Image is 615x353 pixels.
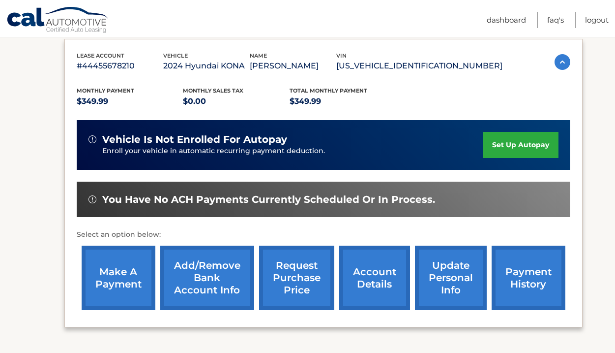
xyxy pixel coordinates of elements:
a: make a payment [82,246,155,310]
a: Logout [585,12,609,28]
span: name [250,52,267,59]
span: vehicle is not enrolled for autopay [102,133,287,146]
img: alert-white.svg [88,135,96,143]
p: $349.99 [77,95,183,108]
p: $349.99 [290,95,396,108]
a: Dashboard [487,12,526,28]
span: vehicle [163,52,188,59]
span: You have no ACH payments currently scheduled or in process. [102,193,435,206]
p: $0.00 [183,95,290,108]
p: [PERSON_NAME] [250,59,336,73]
span: vin [336,52,347,59]
a: payment history [492,246,565,310]
span: lease account [77,52,124,59]
a: Add/Remove bank account info [160,246,254,310]
span: Monthly sales Tax [183,87,243,94]
a: set up autopay [483,132,558,158]
span: Monthly Payment [77,87,134,94]
a: request purchase price [259,246,334,310]
span: Total Monthly Payment [290,87,367,94]
img: accordion-active.svg [555,54,570,70]
p: #44455678210 [77,59,163,73]
a: update personal info [415,246,487,310]
p: Select an option below: [77,229,570,241]
p: Enroll your vehicle in automatic recurring payment deduction. [102,146,484,157]
a: Cal Automotive [6,6,110,35]
img: alert-white.svg [88,195,96,203]
p: [US_VEHICLE_IDENTIFICATION_NUMBER] [336,59,502,73]
a: FAQ's [547,12,564,28]
a: account details [339,246,410,310]
p: 2024 Hyundai KONA [163,59,250,73]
